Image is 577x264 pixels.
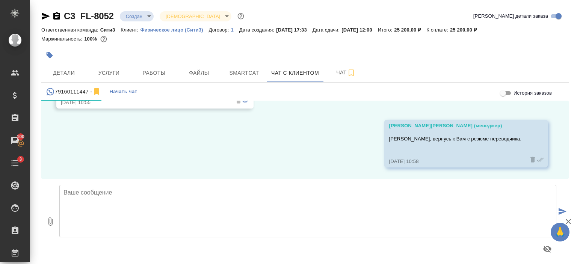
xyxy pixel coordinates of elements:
[236,11,246,21] button: Доп статусы указывают на важность/срочность заказа
[313,27,341,33] p: Дата сдачи:
[100,27,121,33] p: Сити3
[394,27,426,33] p: 25 200,00 ₽
[84,36,99,42] p: 100%
[61,99,227,106] div: [DATE] 10:55
[64,11,114,21] a: C3_FL-8052
[12,133,29,140] span: 100
[347,68,356,77] svg: Подписаться
[514,89,552,97] span: История заказов
[554,224,566,240] span: 🙏
[389,122,521,130] div: [PERSON_NAME][PERSON_NAME] (менеджер)
[140,26,209,33] a: Физическое лицо (Сити3)
[120,11,154,21] div: Создан
[52,12,61,21] button: Скопировать ссылку
[328,68,364,77] span: Чат
[389,158,521,165] div: [DATE] 10:58
[160,11,231,21] div: Создан
[41,27,100,33] p: Ответственная команда:
[538,240,556,258] button: Предпросмотр
[41,12,50,21] button: Скопировать ссылку для ЯМессенджера
[41,36,84,42] p: Маржинальность:
[2,154,28,172] a: 3
[121,27,140,33] p: Клиент:
[109,87,137,96] span: Начать чат
[226,68,262,78] span: Smartcat
[271,68,319,78] span: Чат с клиентом
[209,27,231,33] p: Договор:
[163,13,222,20] button: [DEMOGRAPHIC_DATA]
[276,27,313,33] p: [DATE] 17:33
[231,26,239,33] a: 1
[92,87,101,96] svg: Отписаться
[46,87,101,97] div: 79160111447 (Илья) - (undefined)
[239,27,276,33] p: Дата создания:
[99,34,109,44] button: 0.00 RUB;
[450,27,482,33] p: 25 200,00 ₽
[106,83,141,101] button: Начать чат
[2,131,28,150] a: 100
[41,47,58,63] button: Добавить тэг
[389,135,521,143] p: [PERSON_NAME], вернусь к Вам с резюме переводчика.
[551,223,569,241] button: 🙏
[41,83,569,101] div: simple tabs example
[124,13,145,20] button: Создан
[15,155,26,163] span: 3
[341,27,378,33] p: [DATE] 12:00
[181,68,217,78] span: Файлы
[473,12,548,20] span: [PERSON_NAME] детали заказа
[378,27,394,33] p: Итого:
[136,68,172,78] span: Работы
[91,68,127,78] span: Услуги
[426,27,450,33] p: К оплате:
[140,27,209,33] p: Физическое лицо (Сити3)
[46,68,82,78] span: Детали
[231,27,239,33] p: 1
